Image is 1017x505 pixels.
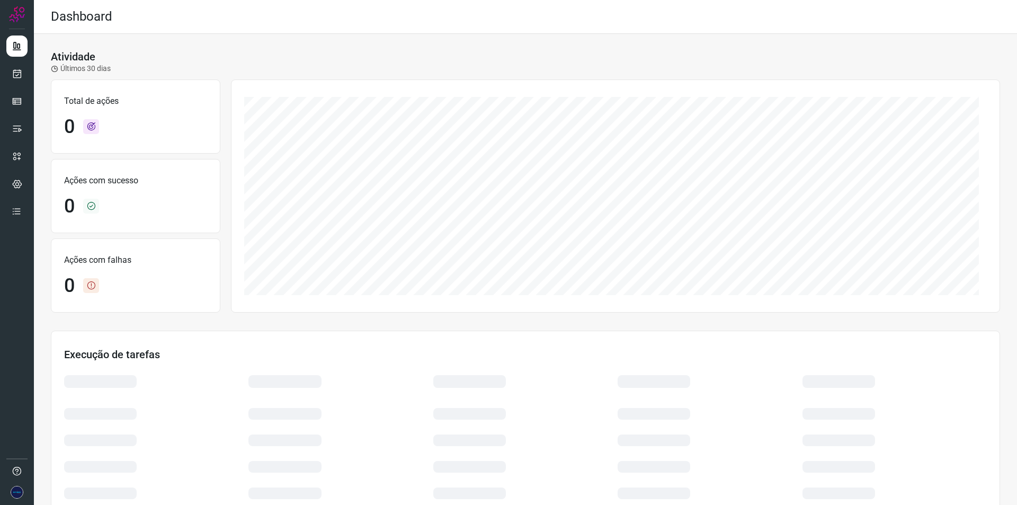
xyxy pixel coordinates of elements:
img: ec3b18c95a01f9524ecc1107e33c14f6.png [11,486,23,499]
p: Ações com sucesso [64,174,207,187]
h1: 0 [64,274,75,297]
h1: 0 [64,195,75,218]
img: Logo [9,6,25,22]
h1: 0 [64,116,75,138]
p: Total de ações [64,95,207,108]
h3: Atividade [51,50,95,63]
h2: Dashboard [51,9,112,24]
h3: Execução de tarefas [64,348,987,361]
p: Ações com falhas [64,254,207,267]
p: Últimos 30 dias [51,63,111,74]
